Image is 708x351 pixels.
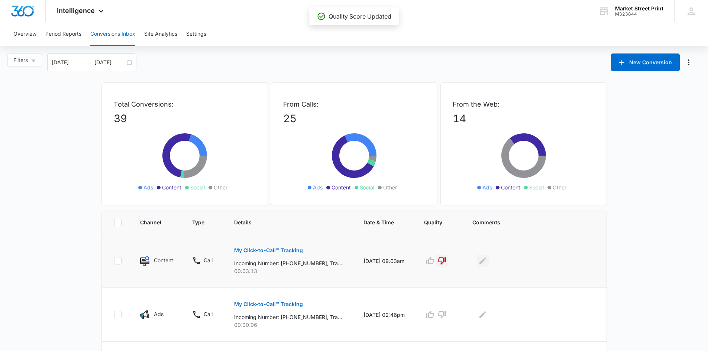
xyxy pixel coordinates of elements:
span: Social [360,183,374,191]
button: Edit Comments [477,255,489,267]
button: My Click-to-Call™ Tracking [234,241,303,259]
p: 25 [283,111,425,126]
p: Quality Score Updated [329,12,391,21]
span: Quality [424,218,443,226]
span: Other [383,183,397,191]
span: Social [529,183,544,191]
span: Content [501,183,520,191]
button: New Conversion [611,53,680,71]
button: Manage Numbers [683,56,695,68]
td: [DATE] 02:46pm [355,288,415,342]
div: account name [615,6,663,12]
p: Incoming Number: [PHONE_NUMBER], Tracking Number: [PHONE_NUMBER], Ring To: [PHONE_NUMBER], Caller... [234,313,342,321]
span: Content [332,183,351,191]
button: Overview [13,22,36,46]
span: Filters [13,56,28,64]
p: My Click-to-Call™ Tracking [234,248,303,253]
p: Total Conversions: [114,99,256,109]
input: End date [94,58,125,66]
span: Intelligence [57,7,95,14]
button: Edit Comments [477,309,489,321]
button: My Click-to-Call™ Tracking [234,295,303,313]
span: Ads [143,183,153,191]
p: From Calls: [283,99,425,109]
p: Call [204,310,213,318]
span: Type [192,218,206,226]
button: Site Analytics [144,22,177,46]
span: Other [214,183,227,191]
p: From the Web: [453,99,595,109]
p: 14 [453,111,595,126]
p: Incoming Number: [PHONE_NUMBER], Tracking Number: [PHONE_NUMBER], Ring To: [PHONE_NUMBER], Caller... [234,259,342,267]
span: Ads [482,183,492,191]
span: to [85,59,91,65]
p: Call [204,256,213,264]
button: Filters [7,53,42,67]
div: account id [615,12,663,17]
button: Settings [186,22,206,46]
p: 00:00:06 [234,321,346,329]
span: Other [553,183,566,191]
p: My Click-to-Call™ Tracking [234,302,303,307]
span: Comments [472,218,584,226]
span: Ads [313,183,323,191]
span: Channel [140,218,164,226]
button: Period Reports [45,22,81,46]
span: Content [162,183,181,191]
span: Details [234,218,335,226]
p: 39 [114,111,256,126]
input: Start date [52,58,83,66]
p: Ads [154,310,164,318]
span: Date & Time [363,218,395,226]
p: 00:03:13 [234,267,346,275]
td: [DATE] 09:03am [355,234,415,288]
span: swap-right [85,59,91,65]
button: Conversions Inbox [90,22,135,46]
span: Social [190,183,205,191]
p: Content [154,256,173,264]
